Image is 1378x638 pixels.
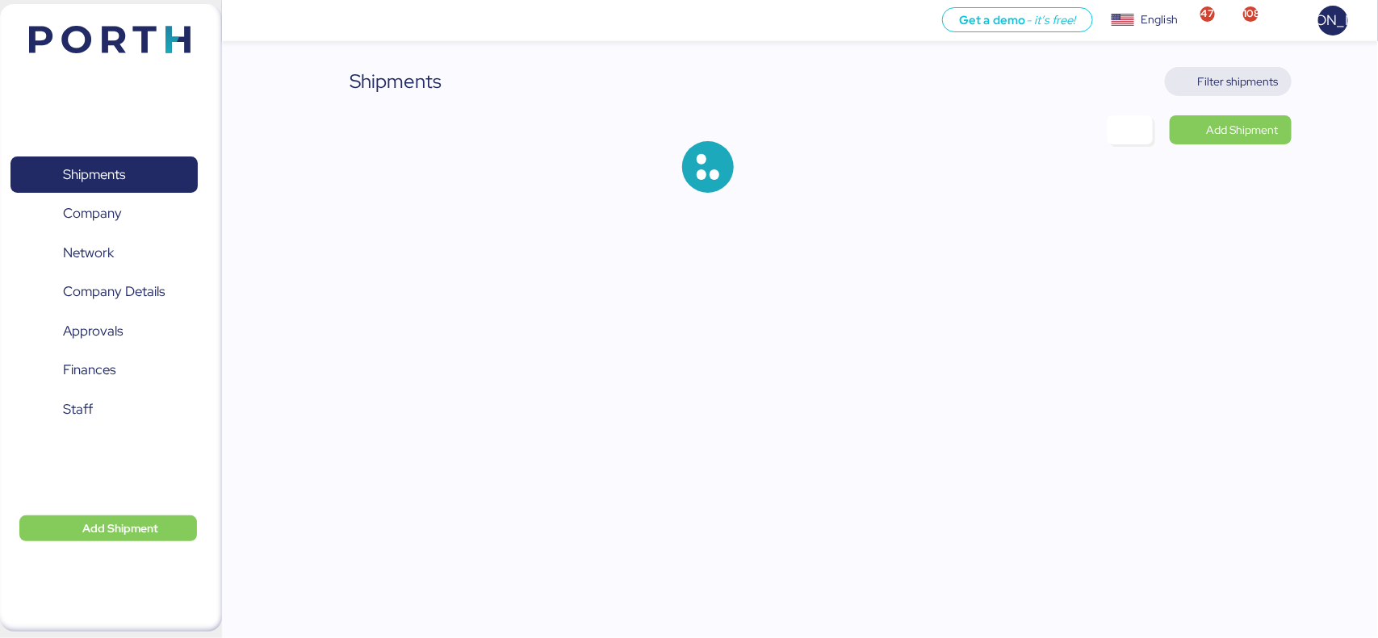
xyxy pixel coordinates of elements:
[1170,115,1292,144] a: Add Shipment
[1207,120,1279,140] span: Add Shipment
[82,519,158,538] span: Add Shipment
[63,163,125,186] span: Shipments
[63,202,122,225] span: Company
[19,515,197,541] button: Add Shipment
[63,358,115,382] span: Finances
[63,398,93,421] span: Staff
[10,156,198,194] a: Shipments
[1141,11,1178,28] div: English
[63,319,123,343] span: Approvals
[232,7,259,35] button: Menu
[1198,72,1279,91] span: Filter shipments
[10,313,198,350] a: Approvals
[350,67,442,96] div: Shipments
[10,352,198,389] a: Finances
[10,195,198,232] a: Company
[63,280,165,303] span: Company Details
[10,235,198,272] a: Network
[10,273,198,311] a: Company Details
[10,391,198,428] a: Staff
[63,241,114,265] span: Network
[1165,67,1292,96] button: Filter shipments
